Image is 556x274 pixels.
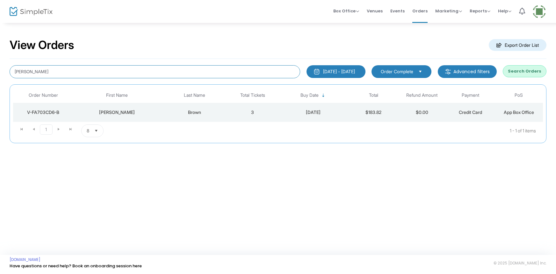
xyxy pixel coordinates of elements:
m-button: Export Order List [489,39,546,51]
input: Search by name, email, phone, order number, ip address, or last 4 digits of card [10,65,300,78]
button: Search Orders [503,65,546,77]
span: Last Name [184,93,205,98]
button: [DATE] - [DATE] [307,65,365,78]
span: © 2025 [DOMAIN_NAME] Inc. [494,261,546,266]
span: PoS [515,93,523,98]
img: filter [445,68,451,75]
th: Refund Amount [398,88,446,103]
td: $183.82 [349,103,398,122]
div: 9/13/2025 [278,109,348,116]
span: Orders [412,3,428,19]
span: Reports [470,8,490,14]
span: Credit Card [459,109,482,115]
th: Total Tickets [228,88,277,103]
th: Total [349,88,398,103]
td: 3 [228,103,277,122]
span: Buy Date [300,93,319,98]
button: Select [416,68,425,75]
m-button: Advanced filters [438,65,497,78]
td: $0.00 [398,103,446,122]
div: Brown [162,109,227,116]
img: monthly [314,68,320,75]
span: Box Office [333,8,359,14]
a: Have questions or need help? Book an onboarding session here [10,263,142,269]
span: First Name [106,93,128,98]
span: Venues [367,3,383,19]
span: Page 1 [40,124,53,135]
div: Sam [75,109,159,116]
span: 8 [87,128,89,134]
span: App Box Office [504,109,534,115]
div: [DATE] - [DATE] [323,68,355,75]
span: Help [498,8,511,14]
span: Sortable [321,93,326,98]
h2: View Orders [10,38,74,52]
span: Marketing [435,8,462,14]
span: Order Complete [381,68,413,75]
span: Payment [462,93,479,98]
div: Data table [13,88,543,122]
kendo-pager-info: 1 - 1 of 1 items [167,124,536,137]
a: [DOMAIN_NAME] [10,257,40,262]
span: Events [390,3,405,19]
div: V-FA703CD6-B [15,109,72,116]
span: Order Number [29,93,58,98]
button: Select [92,125,101,137]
